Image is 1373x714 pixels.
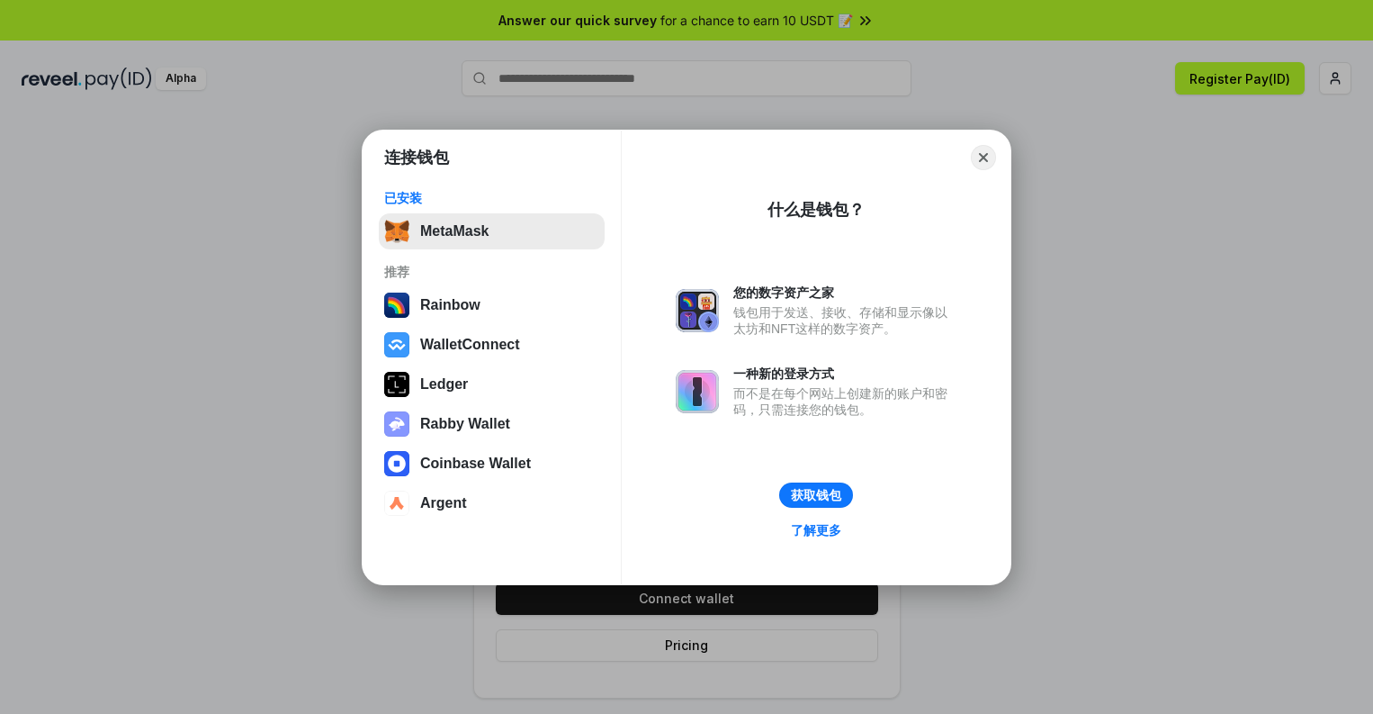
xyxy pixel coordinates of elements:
img: svg+xml,%3Csvg%20xmlns%3D%22http%3A%2F%2Fwww.w3.org%2F2000%2Fsvg%22%20fill%3D%22none%22%20viewBox... [676,370,719,413]
button: WalletConnect [379,327,605,363]
img: svg+xml,%3Csvg%20width%3D%2228%22%20height%3D%2228%22%20viewBox%3D%220%200%2028%2028%22%20fill%3D... [384,451,409,476]
div: Rabby Wallet [420,416,510,432]
div: 钱包用于发送、接收、存储和显示像以太坊和NFT这样的数字资产。 [733,304,956,337]
div: Argent [420,495,467,511]
div: MetaMask [420,223,489,240]
div: Coinbase Wallet [420,456,531,472]
div: 获取钱包 [791,487,841,503]
div: 一种新的登录方式 [733,366,956,382]
div: 您的数字资产之家 [733,285,956,301]
div: 已安装 [384,190,599,206]
div: Rainbow [420,297,480,313]
button: Rabby Wallet [379,406,605,442]
div: 什么是钱包？ [767,199,865,221]
div: 了解更多 [791,522,841,538]
a: 了解更多 [780,519,852,542]
button: Coinbase Wallet [379,446,605,482]
div: Ledger [420,376,468,393]
img: svg+xml,%3Csvg%20xmlns%3D%22http%3A%2F%2Fwww.w3.org%2F2000%2Fsvg%22%20width%3D%2228%22%20height%3... [384,372,409,397]
img: svg+xml,%3Csvg%20xmlns%3D%22http%3A%2F%2Fwww.w3.org%2F2000%2Fsvg%22%20fill%3D%22none%22%20viewBox... [676,289,719,332]
img: svg+xml,%3Csvg%20width%3D%22120%22%20height%3D%22120%22%20viewBox%3D%220%200%20120%20120%22%20fil... [384,293,409,318]
img: svg+xml,%3Csvg%20width%3D%2228%22%20height%3D%2228%22%20viewBox%3D%220%200%2028%2028%22%20fill%3D... [384,491,409,516]
img: svg+xml,%3Csvg%20fill%3D%22none%22%20height%3D%2233%22%20viewBox%3D%220%200%2035%2033%22%20width%... [384,219,409,244]
button: MetaMask [379,213,605,249]
button: 获取钱包 [779,483,853,508]
button: Argent [379,485,605,521]
div: 而不是在每个网站上创建新的账户和密码，只需连接您的钱包。 [733,385,956,418]
img: svg+xml,%3Csvg%20width%3D%2228%22%20height%3D%2228%22%20viewBox%3D%220%200%2028%2028%22%20fill%3D... [384,332,409,357]
button: Ledger [379,366,605,402]
div: 推荐 [384,264,599,280]
img: svg+xml,%3Csvg%20xmlns%3D%22http%3A%2F%2Fwww.w3.org%2F2000%2Fsvg%22%20fill%3D%22none%22%20viewBox... [384,411,409,437]
button: Close [971,145,996,170]
div: WalletConnect [420,337,520,353]
h1: 连接钱包 [384,147,449,168]
button: Rainbow [379,287,605,323]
